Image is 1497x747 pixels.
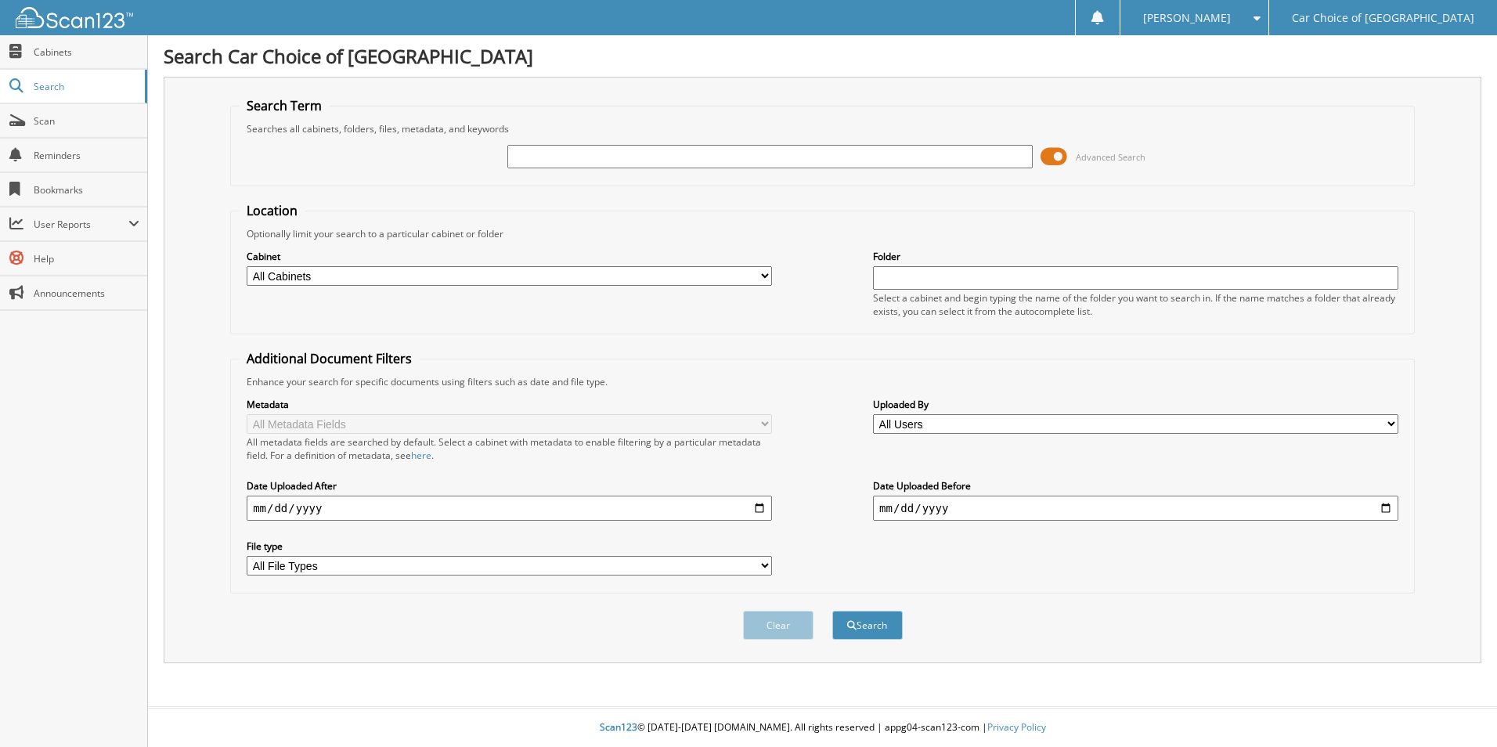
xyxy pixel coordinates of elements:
span: Cabinets [34,45,139,59]
span: Reminders [34,149,139,162]
div: Enhance your search for specific documents using filters such as date and file type. [239,375,1406,388]
span: Scan123 [600,720,637,734]
input: end [873,496,1398,521]
div: Select a cabinet and begin typing the name of the folder you want to search in. If the name match... [873,291,1398,318]
span: Search [34,80,137,93]
span: [PERSON_NAME] [1143,13,1231,23]
label: Date Uploaded Before [873,479,1398,493]
label: Metadata [247,398,772,411]
input: start [247,496,772,521]
img: scan123-logo-white.svg [16,7,133,28]
div: © [DATE]-[DATE] [DOMAIN_NAME]. All rights reserved | appg04-scan123-com | [148,709,1497,747]
h1: Search Car Choice of [GEOGRAPHIC_DATA] [164,43,1481,69]
span: Announcements [34,287,139,300]
label: Uploaded By [873,398,1398,411]
span: Scan [34,114,139,128]
label: Folder [873,250,1398,263]
span: User Reports [34,218,128,231]
legend: Location [239,202,305,219]
legend: Search Term [239,97,330,114]
label: Date Uploaded After [247,479,772,493]
span: Help [34,252,139,265]
legend: Additional Document Filters [239,350,420,367]
label: Cabinet [247,250,772,263]
button: Search [832,611,903,640]
a: here [411,449,431,462]
span: Car Choice of [GEOGRAPHIC_DATA] [1292,13,1474,23]
div: Searches all cabinets, folders, files, metadata, and keywords [239,122,1406,135]
button: Clear [743,611,813,640]
span: Advanced Search [1076,151,1145,163]
div: All metadata fields are searched by default. Select a cabinet with metadata to enable filtering b... [247,435,772,462]
a: Privacy Policy [987,720,1046,734]
span: Bookmarks [34,183,139,197]
div: Optionally limit your search to a particular cabinet or folder [239,227,1406,240]
label: File type [247,539,772,553]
